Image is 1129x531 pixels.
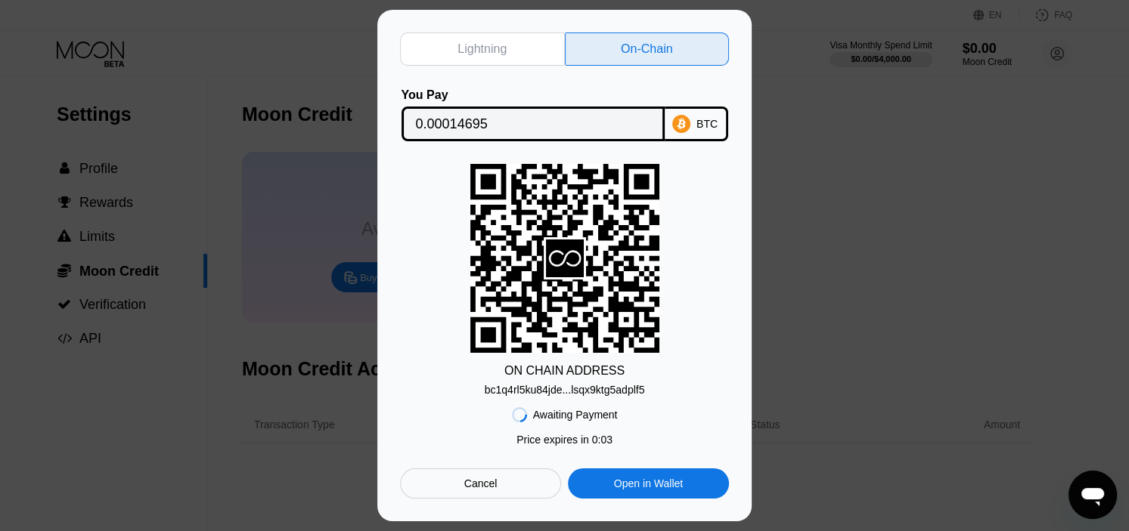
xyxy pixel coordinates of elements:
[400,468,561,499] div: Cancel
[614,477,683,490] div: Open in Wallet
[592,434,613,446] span: 0 : 03
[485,384,645,396] div: bc1q4rl5ku84jde...lsqx9ktg5adplf5
[457,42,507,57] div: Lightning
[696,118,718,130] div: BTC
[402,88,665,102] div: You Pay
[485,378,645,396] div: bc1q4rl5ku84jde...lsqx9ktg5adplf5
[533,409,618,421] div: Awaiting Payment
[400,32,565,66] div: Lightning
[621,42,672,57] div: On-Chain
[565,32,730,66] div: On-Chain
[568,468,729,499] div: Open in Wallet
[464,477,498,490] div: Cancel
[516,434,613,446] div: Price expires in
[400,88,729,141] div: You PayBTC
[1069,471,1117,519] iframe: Button to launch messaging window
[504,364,625,378] div: ON CHAIN ADDRESS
